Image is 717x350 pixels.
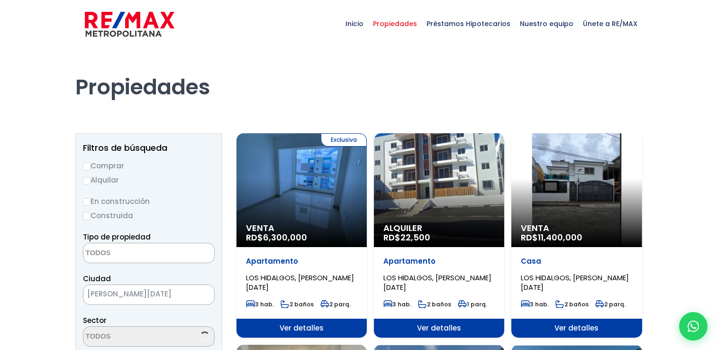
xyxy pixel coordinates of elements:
[383,231,430,243] span: RD$
[383,257,495,266] p: Apartamento
[83,143,215,153] h2: Filtros de búsqueda
[83,195,215,207] label: En construcción
[538,231,582,243] span: 11,400,000
[83,327,175,347] textarea: Search
[521,257,632,266] p: Casa
[236,133,367,338] a: Exclusiva Venta RD$6,300,000 Apartamento LOS HIDALGOS, [PERSON_NAME][DATE] 3 hab. 2 baños 2 parq....
[83,160,215,172] label: Comprar
[236,319,367,338] span: Ver detalles
[555,300,589,308] span: 2 baños
[418,300,451,308] span: 2 baños
[521,223,632,233] span: Venta
[511,319,642,338] span: Ver detalles
[263,231,307,243] span: 6,300,000
[368,9,422,38] span: Propiedades
[422,9,515,38] span: Préstamos Hipotecarios
[341,9,368,38] span: Inicio
[83,174,215,186] label: Alquilar
[374,319,504,338] span: Ver detalles
[83,243,175,264] textarea: Search
[83,210,215,221] label: Construida
[521,273,629,292] span: LOS HIDALGOS, [PERSON_NAME][DATE]
[578,9,642,38] span: Únete a RE/MAX
[374,133,504,338] a: Alquiler RD$22,500 Apartamento LOS HIDALGOS, [PERSON_NAME][DATE] 3 hab. 2 baños 1 parq. Ver detalles
[83,212,91,220] input: Construida
[83,198,91,206] input: En construcción
[281,300,314,308] span: 2 baños
[83,274,111,284] span: Ciudad
[83,177,91,184] input: Alquilar
[246,273,354,292] span: LOS HIDALGOS, [PERSON_NAME][DATE]
[246,257,357,266] p: Apartamento
[246,231,307,243] span: RD$
[383,223,495,233] span: Alquiler
[85,10,174,38] img: remax-metropolitana-logo
[521,300,549,308] span: 3 hab.
[83,287,191,301] span: SANTO DOMINGO OESTE
[83,163,91,170] input: Comprar
[400,231,430,243] span: 22,500
[320,300,351,308] span: 2 parq.
[83,315,107,325] span: Sector
[83,232,151,242] span: Tipo de propiedad
[321,133,367,147] span: Exclusiva
[383,273,491,292] span: LOS HIDALGOS, [PERSON_NAME][DATE]
[511,133,642,338] a: Venta RD$11,400,000 Casa LOS HIDALGOS, [PERSON_NAME][DATE] 3 hab. 2 baños 2 parq. Ver detalles
[191,287,205,303] button: Remove all items
[246,223,357,233] span: Venta
[383,300,411,308] span: 3 hab.
[595,300,626,308] span: 2 parq.
[521,231,582,243] span: RD$
[83,285,215,305] span: SANTO DOMINGO OESTE
[458,300,487,308] span: 1 parq.
[75,48,642,100] h1: Propiedades
[515,9,578,38] span: Nuestro equipo
[246,300,274,308] span: 3 hab.
[200,291,205,299] span: ×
